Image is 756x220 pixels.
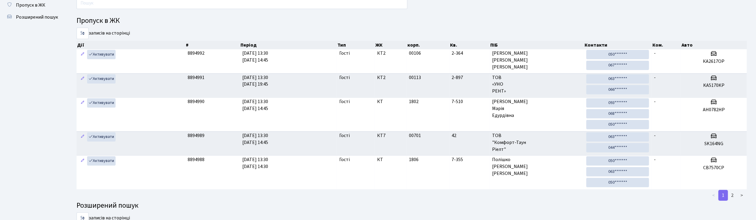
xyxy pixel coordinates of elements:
[185,41,240,49] th: #
[87,132,116,142] a: Активувати
[492,74,581,95] span: ТОВ «УНО РЕНТ»
[77,41,185,49] th: Дії
[339,98,350,105] span: Гості
[683,165,745,171] h5: СВ7570СР
[79,74,86,84] a: Редагувати
[409,156,419,163] span: 1806
[492,98,581,119] span: [PERSON_NAME] Марія Едурдівна
[452,74,488,81] span: 2-897
[452,98,488,105] span: 7-510
[737,190,747,201] a: >
[79,132,86,142] a: Редагувати
[87,74,116,84] a: Активувати
[654,98,656,105] span: -
[188,132,204,139] span: 8894989
[242,50,268,63] span: [DATE] 13:30 [DATE] 14:45
[188,156,204,163] span: 8894988
[242,74,268,88] span: [DATE] 13:30 [DATE] 19:45
[188,98,204,105] span: 8894990
[377,156,404,163] span: КТ
[490,41,584,49] th: ПІБ
[77,28,130,39] label: записів на сторінці
[452,156,488,163] span: 7-355
[79,156,86,166] a: Редагувати
[242,98,268,112] span: [DATE] 13:30 [DATE] 14:45
[654,50,656,57] span: -
[728,190,737,201] a: 2
[492,132,581,153] span: ТОВ "Комфорт-Таун Ріелт"
[87,50,116,59] a: Активувати
[452,50,488,57] span: 2-364
[681,41,747,49] th: Авто
[79,98,86,108] a: Редагувати
[683,141,745,147] h5: SK164NG
[377,98,404,105] span: КТ
[492,156,581,177] span: Полішко [PERSON_NAME] [PERSON_NAME]
[339,50,350,57] span: Гості
[683,83,745,88] h5: KA5170KP
[240,41,337,49] th: Період
[452,132,488,139] span: 42
[77,28,89,39] select: записів на сторінці
[409,98,419,105] span: 1802
[652,41,681,49] th: Ком.
[77,201,747,210] h4: Розширений пошук
[377,50,404,57] span: КТ2
[16,14,58,20] span: Розширений пошук
[3,11,63,23] a: Розширений пошук
[492,50,581,71] span: [PERSON_NAME] [PERSON_NAME] [PERSON_NAME]
[584,41,652,49] th: Контакти
[718,190,728,201] a: 1
[654,74,656,81] span: -
[409,74,421,81] span: 00113
[375,41,407,49] th: ЖК
[683,107,745,113] h5: АН0782НР
[377,132,404,139] span: КТ7
[188,74,204,81] span: 8894991
[16,2,45,8] span: Пропуск в ЖК
[242,156,268,170] span: [DATE] 13:30 [DATE] 14:30
[409,50,421,57] span: 00106
[77,17,747,25] h4: Пропуск в ЖК
[407,41,449,49] th: корп.
[377,74,404,81] span: КТ2
[339,74,350,81] span: Гості
[654,132,656,139] span: -
[449,41,490,49] th: Кв.
[87,98,116,108] a: Активувати
[654,156,656,163] span: -
[87,156,116,166] a: Активувати
[337,41,375,49] th: Тип
[339,132,350,139] span: Гості
[339,156,350,163] span: Гості
[683,59,745,64] h5: КА2617ОР
[242,132,268,146] span: [DATE] 13:30 [DATE] 14:45
[188,50,204,57] span: 8894992
[79,50,86,59] a: Редагувати
[409,132,421,139] span: 00701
